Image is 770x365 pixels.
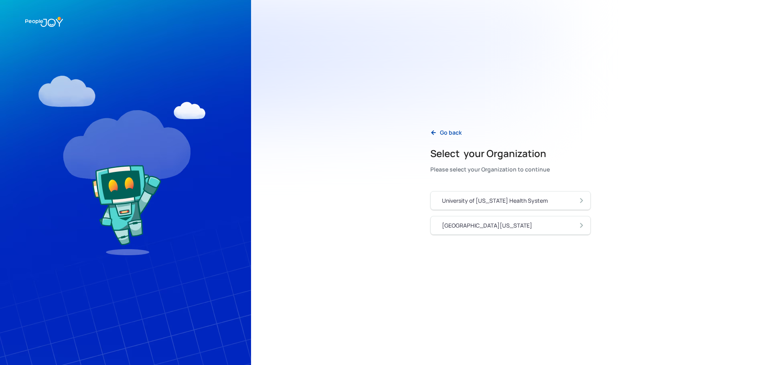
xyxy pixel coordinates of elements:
a: [GEOGRAPHIC_DATA][US_STATE] [430,216,591,235]
a: Go back [424,124,468,141]
div: [GEOGRAPHIC_DATA][US_STATE] [442,222,532,230]
a: University of [US_STATE] Health System [430,191,591,210]
div: Please select your Organization to continue [430,164,550,175]
h2: Select your Organization [430,147,550,160]
div: University of [US_STATE] Health System [442,197,548,205]
div: Go back [440,129,462,137]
